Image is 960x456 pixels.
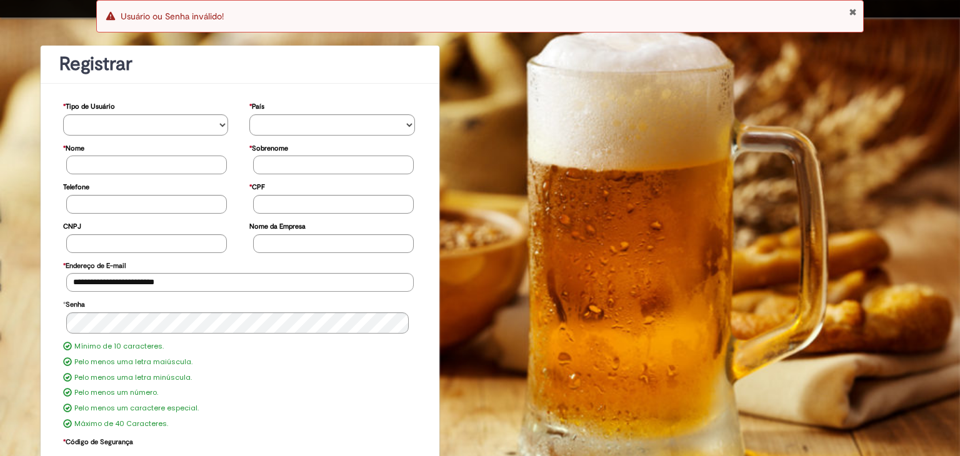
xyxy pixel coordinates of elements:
[74,357,192,367] label: Pelo menos uma letra maiúscula.
[74,373,192,383] label: Pelo menos uma letra minúscula.
[63,294,85,312] label: Senha
[63,255,126,274] label: Endereço de E-mail
[63,96,115,114] label: Tipo de Usuário
[74,342,164,352] label: Mínimo de 10 caracteres.
[121,11,224,22] span: Usuário ou Senha inválido!
[63,432,133,450] label: Código de Segurança
[59,54,421,74] h1: Registrar
[63,216,81,234] label: CNPJ
[249,177,265,195] label: CPF
[74,419,168,429] label: Máximo de 40 Caracteres.
[74,388,158,398] label: Pelo menos um número.
[63,177,89,195] label: Telefone
[63,138,84,156] label: Nome
[849,7,857,17] button: Close Notification
[249,216,306,234] label: Nome da Empresa
[249,138,288,156] label: Sobrenome
[249,96,264,114] label: País
[74,404,199,414] label: Pelo menos um caractere especial.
